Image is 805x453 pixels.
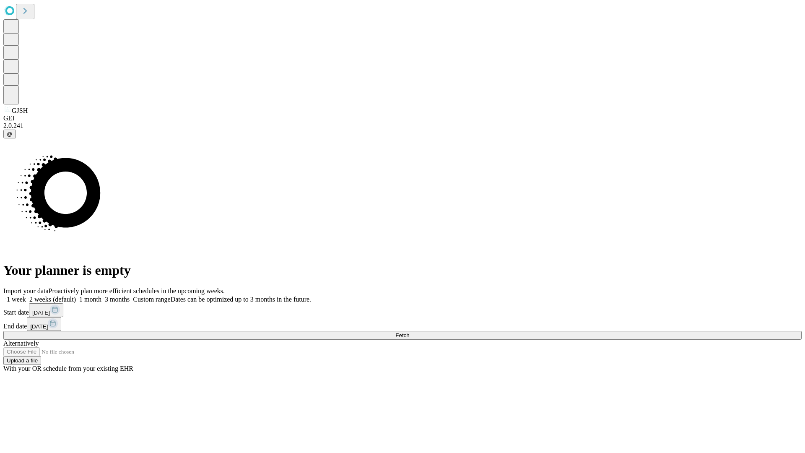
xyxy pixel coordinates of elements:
h1: Your planner is empty [3,263,802,278]
span: Dates can be optimized up to 3 months in the future. [171,296,311,303]
span: Fetch [395,332,409,338]
span: @ [7,131,13,137]
div: 2.0.241 [3,122,802,130]
span: With your OR schedule from your existing EHR [3,365,133,372]
span: Alternatively [3,340,39,347]
div: GEI [3,115,802,122]
span: [DATE] [30,323,48,330]
button: @ [3,130,16,138]
span: GJSH [12,107,28,114]
button: Fetch [3,331,802,340]
span: 1 month [79,296,101,303]
div: End date [3,317,802,331]
button: Upload a file [3,356,41,365]
button: [DATE] [29,303,63,317]
button: [DATE] [27,317,61,331]
div: Start date [3,303,802,317]
span: 3 months [105,296,130,303]
span: 1 week [7,296,26,303]
span: Proactively plan more efficient schedules in the upcoming weeks. [49,287,225,294]
span: Import your data [3,287,49,294]
span: 2 weeks (default) [29,296,76,303]
span: [DATE] [32,310,50,316]
span: Custom range [133,296,170,303]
